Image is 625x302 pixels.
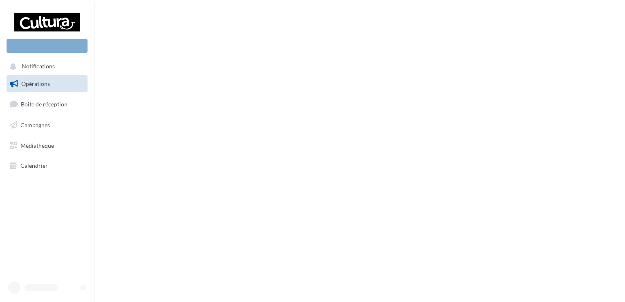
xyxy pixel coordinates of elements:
a: Boîte de réception [5,95,89,113]
span: Campagnes [20,122,50,128]
span: Opérations [21,80,50,87]
a: Calendrier [5,157,89,174]
span: Notifications [22,63,55,70]
a: Médiathèque [5,137,89,154]
div: Nouvelle campagne [7,39,88,53]
a: Opérations [5,75,89,92]
span: Calendrier [20,162,48,169]
span: Boîte de réception [21,101,67,108]
a: Campagnes [5,117,89,134]
span: Médiathèque [20,142,54,149]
